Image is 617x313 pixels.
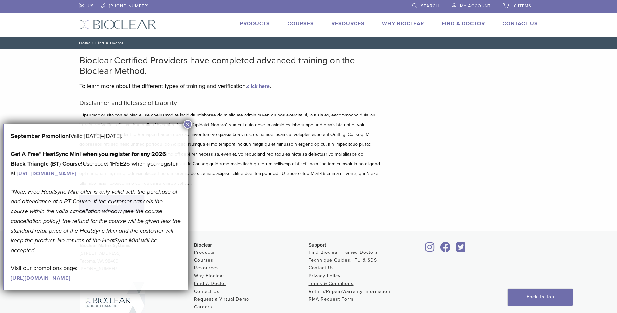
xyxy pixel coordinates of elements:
[183,120,192,129] button: Close
[508,289,573,306] a: Back To Top
[17,170,76,177] a: [URL][DOMAIN_NAME]
[309,296,353,302] a: RMA Request Form
[194,265,219,271] a: Resources
[194,296,249,302] a: Request a Virtual Demo
[74,37,543,49] nav: Find A Doctor
[79,55,382,76] h2: Bioclear Certified Providers have completed advanced training on the Bioclear Method.
[79,20,156,29] img: Bioclear
[11,131,181,141] p: Valid [DATE]–[DATE].
[79,81,382,91] p: To learn more about the different types of training and verification, .
[11,188,181,254] em: *Note: Free HeatSync Mini offer is only valid with the purchase of and attendance at a BT Course....
[309,281,354,286] a: Terms & Conditions
[247,83,270,89] a: click here
[309,265,334,271] a: Contact Us
[194,273,224,279] a: Why Bioclear
[382,20,424,27] a: Why Bioclear
[438,246,453,252] a: Bioclear
[423,246,437,252] a: Bioclear
[309,250,378,255] a: Find Bioclear Trained Doctors
[460,3,490,8] span: My Account
[421,3,439,8] span: Search
[331,20,365,27] a: Resources
[503,20,538,27] a: Contact Us
[11,263,181,283] p: Visit our promotions page:
[194,250,215,255] a: Products
[309,242,326,248] span: Support
[514,3,531,8] span: 0 items
[11,150,166,167] strong: Get A Free* HeatSync Mini when you register for any 2026 Black Triangle (BT) Course!
[194,289,220,294] a: Contact Us
[79,110,382,188] p: L ipsumdolor sita con adipisc eli se doeiusmod te Incididu utlaboree do m aliquae adminim ven qu ...
[309,289,390,294] a: Return/Repair/Warranty Information
[11,149,181,178] p: Use code: 1HSE25 when you register at:
[309,257,377,263] a: Technique Guides, IFU & SDS
[194,257,213,263] a: Courses
[79,99,382,107] h5: Disclaimer and Release of Liability
[454,246,468,252] a: Bioclear
[194,304,212,310] a: Careers
[11,132,70,140] b: September Promotion!
[194,242,212,248] span: Bioclear
[288,20,314,27] a: Courses
[91,41,95,45] span: /
[194,281,226,286] a: Find A Doctor
[11,275,70,281] a: [URL][DOMAIN_NAME]
[77,41,91,45] a: Home
[442,20,485,27] a: Find A Doctor
[240,20,270,27] a: Products
[309,273,341,279] a: Privacy Policy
